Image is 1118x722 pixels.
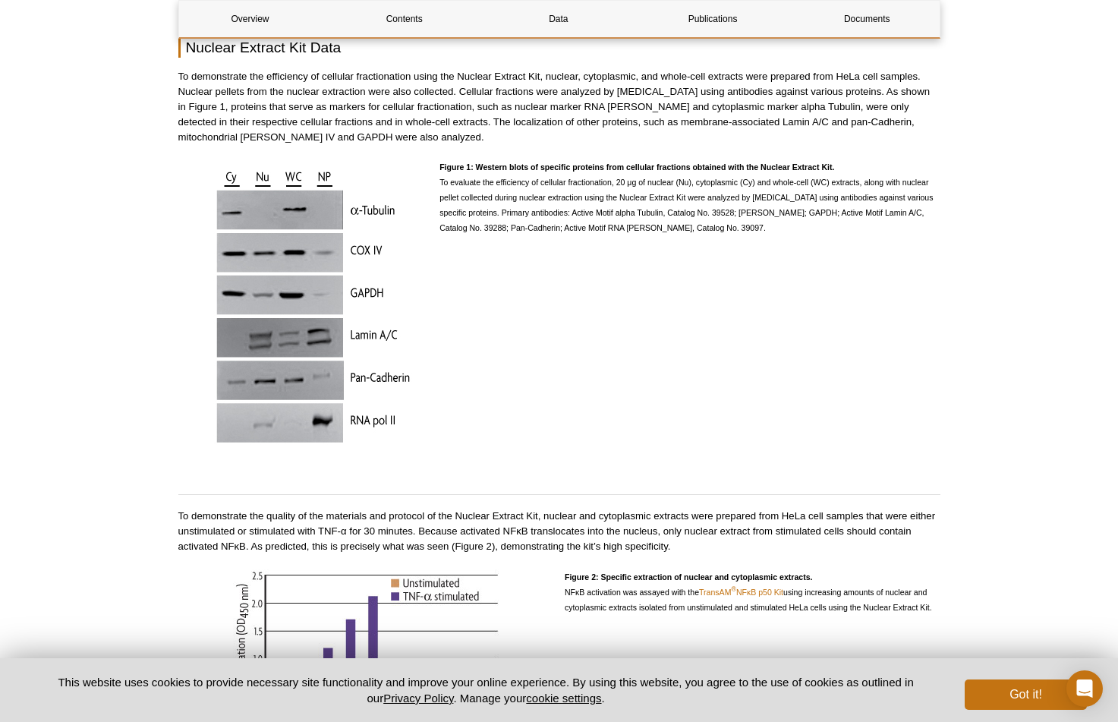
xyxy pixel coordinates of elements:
[182,159,424,463] img: Western blots of specific proteins from cellular fractions obtained with the Nuclear Extract Kit.
[565,572,932,612] span: NFκB activation was assayed with the using increasing amounts of nuclear and cytoplasmic extracts...
[333,1,476,37] a: Contents
[32,674,940,706] p: This website uses cookies to provide necessary site functionality and improve your online experie...
[439,162,834,172] strong: Figure 1: Western blots of specific proteins from cellular fractions obtained with the Nuclear Ex...
[1066,670,1103,707] div: Open Intercom Messenger
[178,37,940,58] h2: Nuclear Extract Kit Data
[795,1,938,37] a: Documents
[439,162,933,232] span: To evaluate the efficiency of cellular fractionation, 20 μg of nuclear (Nu), cytoplasmic (Cy) and...
[565,572,812,582] strong: Figure 2: Specific extraction of nuclear and cytoplasmic extracts.
[641,1,784,37] a: Publications
[487,1,630,37] a: Data
[731,585,735,593] sup: ®
[383,692,453,705] a: Privacy Policy
[178,509,940,554] p: To demonstrate the quality of the materials and protocol of the Nuclear Extract Kit, nuclear and ...
[178,69,940,145] p: To demonstrate the efficiency of cellular fractionation using the Nuclear Extract Kit, nuclear, c...
[179,1,322,37] a: Overview
[526,692,601,705] button: cookie settings
[965,679,1086,710] button: Got it!
[699,588,783,597] a: TransAM®NFκB p50 Kit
